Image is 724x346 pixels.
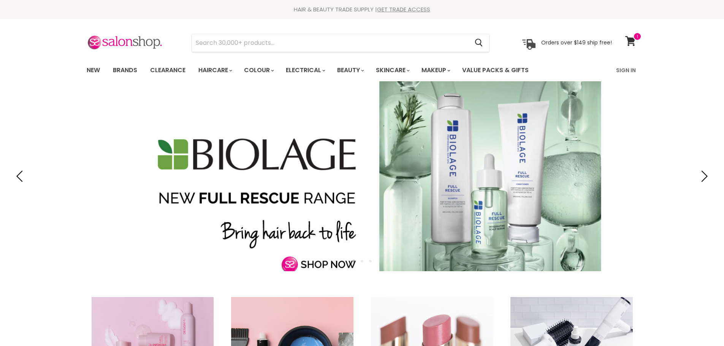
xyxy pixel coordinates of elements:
[541,39,612,46] p: Orders over $149 ship free!
[456,62,534,78] a: Value Packs & Gifts
[107,62,143,78] a: Brands
[416,62,455,78] a: Makeup
[469,34,489,52] button: Search
[369,260,372,262] li: Page dot 3
[377,5,430,13] a: GET TRADE ACCESS
[81,59,573,81] ul: Main menu
[361,260,363,262] li: Page dot 2
[193,62,237,78] a: Haircare
[612,62,640,78] a: Sign In
[695,169,711,184] button: Next
[192,34,490,52] form: Product
[238,62,279,78] a: Colour
[280,62,330,78] a: Electrical
[77,59,647,81] nav: Main
[81,62,106,78] a: New
[331,62,369,78] a: Beauty
[370,62,414,78] a: Skincare
[192,34,469,52] input: Search
[13,169,29,184] button: Previous
[352,260,355,262] li: Page dot 1
[77,6,647,13] div: HAIR & BEAUTY TRADE SUPPLY |
[144,62,191,78] a: Clearance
